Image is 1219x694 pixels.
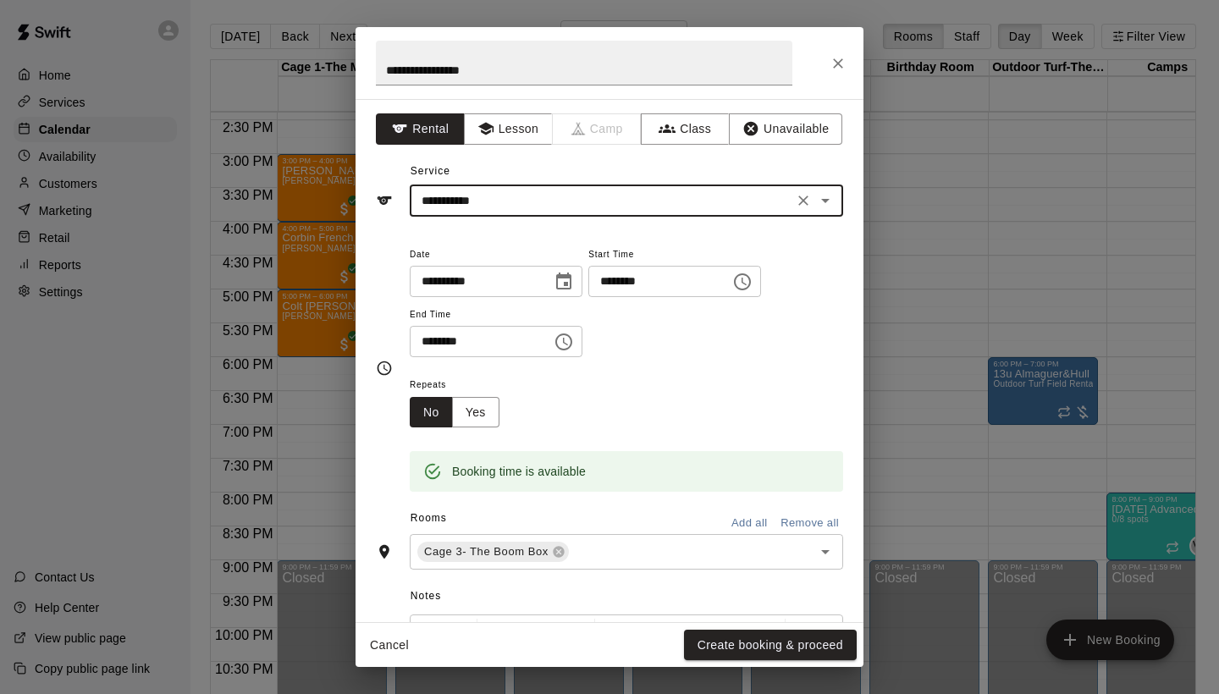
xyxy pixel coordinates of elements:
button: Close [823,48,853,79]
button: No [410,397,453,428]
span: Date [410,244,582,267]
div: outlined button group [410,397,499,428]
span: Cage 3- The Boom Box [417,543,555,560]
button: Choose time, selected time is 7:30 PM [547,325,581,359]
button: Remove all [776,510,843,537]
button: Class [641,113,730,145]
button: Undo [414,619,443,649]
button: Unavailable [729,113,842,145]
span: Repeats [410,374,513,397]
button: Redo [444,619,473,649]
button: Insert Code [720,619,749,649]
button: Left Align [789,619,818,649]
button: Format Strikethrough [690,619,719,649]
button: Format Italics [629,619,658,649]
button: Yes [452,397,499,428]
button: Insert Link [751,619,780,649]
button: Lesson [464,113,553,145]
button: Create booking & proceed [684,630,857,661]
button: Format Underline [659,619,688,649]
div: Cage 3- The Boom Box [417,542,569,562]
button: Add all [722,510,776,537]
div: Booking time is available [452,456,586,487]
svg: Rooms [376,543,393,560]
button: Open [814,189,837,212]
span: Notes [411,583,843,610]
svg: Service [376,192,393,209]
span: Service [411,165,450,177]
span: Camps can only be created in the Services page [553,113,642,145]
span: Start Time [588,244,761,267]
button: Rental [376,113,465,145]
button: Format Bold [598,619,627,649]
button: Cancel [362,630,416,661]
button: Formatting Options [481,619,591,649]
svg: Timing [376,360,393,377]
span: Rooms [411,512,447,524]
button: Choose time, selected time is 7:00 PM [725,265,759,299]
button: Clear [792,189,815,212]
span: End Time [410,304,582,327]
button: Open [814,540,837,564]
button: Choose date, selected date is Sep 15, 2025 [547,265,581,299]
